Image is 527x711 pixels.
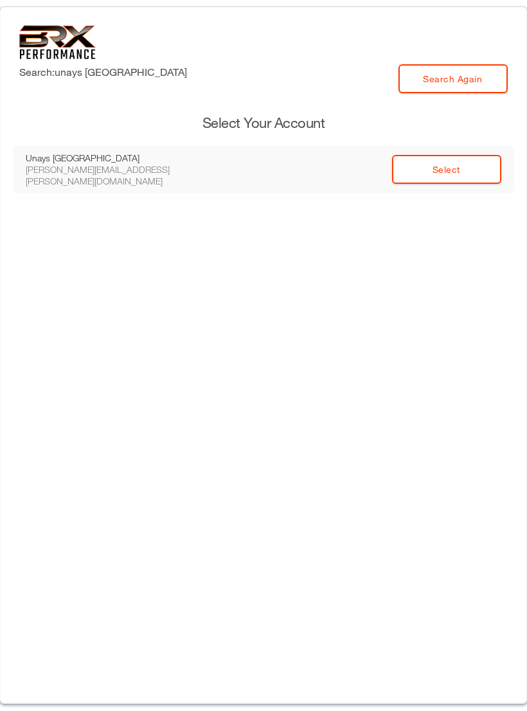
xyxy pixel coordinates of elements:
[392,155,501,184] a: Select
[26,164,199,187] div: [PERSON_NAME][EMAIL_ADDRESS][PERSON_NAME][DOMAIN_NAME]
[398,64,508,93] a: Search Again
[13,113,514,133] h3: Select Your Account
[19,64,187,80] label: Search: unays [GEOGRAPHIC_DATA]
[19,25,96,59] img: 6f7da32581c89ca25d665dc3aae533e4f14fe3ef_original.svg
[26,152,199,164] div: Unays [GEOGRAPHIC_DATA]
